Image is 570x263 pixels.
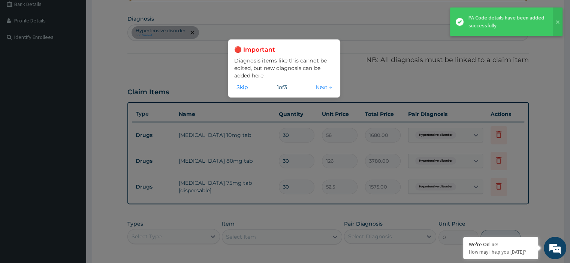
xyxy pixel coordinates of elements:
[123,4,141,22] div: Minimize live chat window
[468,14,546,30] div: PA Code details have been added successfully
[14,37,30,56] img: d_794563401_company_1708531726252_794563401
[234,83,250,91] button: Skip
[234,57,334,79] p: Diagnosis items like this cannot be edited, but new diagnosis can be added here
[4,180,143,206] textarea: Type your message and hit 'Enter'
[469,249,533,255] p: How may I help you today?
[277,83,287,91] span: 1 of 3
[313,83,334,91] button: Next →
[39,42,126,52] div: Chat with us now
[469,241,533,248] div: We're Online!
[43,82,103,158] span: We're online!
[234,46,334,54] h3: 🔴 Important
